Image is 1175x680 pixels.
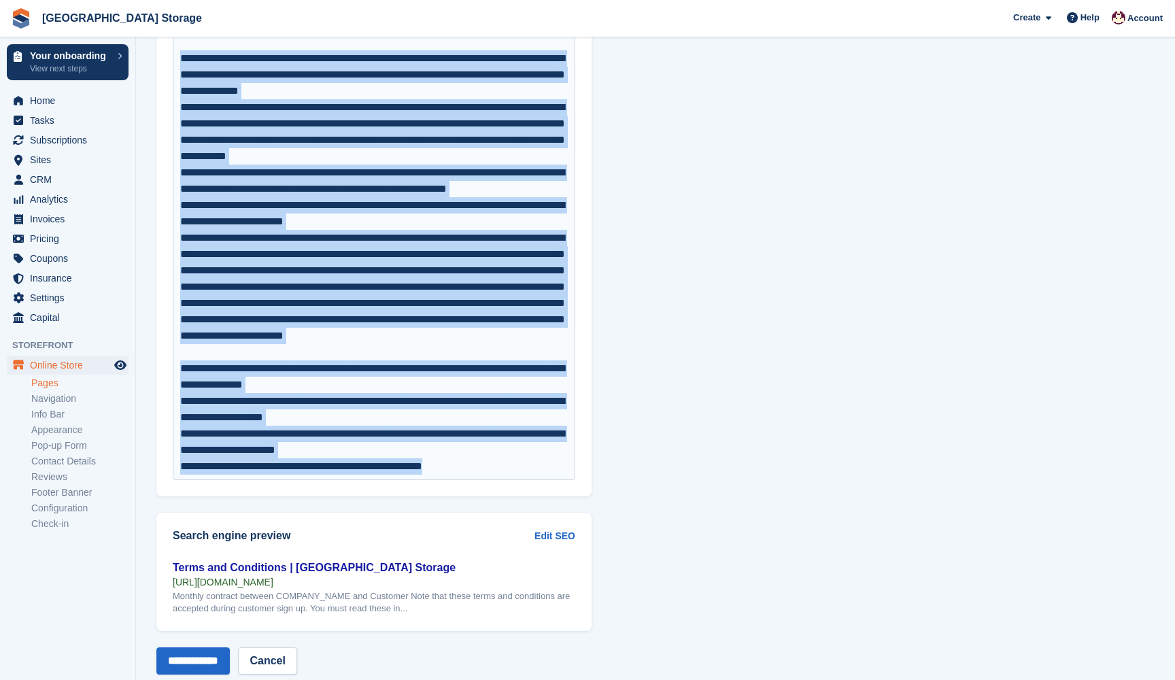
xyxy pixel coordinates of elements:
a: Contact Details [31,455,129,468]
span: Pricing [30,229,112,248]
a: [GEOGRAPHIC_DATA] Storage [37,7,207,29]
a: menu [7,131,129,150]
a: Navigation [31,392,129,405]
a: Pop-up Form [31,439,129,452]
span: Settings [30,288,112,307]
a: menu [7,150,129,169]
a: menu [7,269,129,288]
span: Create [1013,11,1040,24]
span: Tasks [30,111,112,130]
span: Coupons [30,249,112,268]
a: Footer Banner [31,486,129,499]
a: menu [7,91,129,110]
a: Preview store [112,357,129,373]
p: View next steps [30,63,111,75]
img: Andrew Lacey [1112,11,1125,24]
h2: Search engine preview [173,530,534,542]
a: menu [7,288,129,307]
a: Your onboarding View next steps [7,44,129,80]
span: Insurance [30,269,112,288]
div: Monthly contract between COMPANY_NAME and Customer Note that these terms and conditions are accep... [173,590,575,615]
p: Your onboarding [30,51,111,61]
a: Info Bar [31,408,129,421]
a: menu [7,229,129,248]
span: Capital [30,308,112,327]
a: menu [7,249,129,268]
a: Reviews [31,471,129,483]
a: menu [7,308,129,327]
span: Account [1127,12,1163,25]
span: Invoices [30,209,112,228]
a: menu [7,190,129,209]
span: Help [1080,11,1100,24]
div: Terms and Conditions | [GEOGRAPHIC_DATA] Storage [173,560,575,576]
a: menu [7,356,129,375]
span: Storefront [12,339,135,352]
span: Online Store [30,356,112,375]
span: Sites [30,150,112,169]
a: Check-in [31,517,129,530]
a: menu [7,111,129,130]
a: menu [7,209,129,228]
span: Home [30,91,112,110]
span: Analytics [30,190,112,209]
a: Appearance [31,424,129,437]
a: menu [7,170,129,189]
a: Edit SEO [534,529,575,543]
a: Cancel [238,647,296,675]
div: [URL][DOMAIN_NAME] [173,576,575,588]
a: Configuration [31,502,129,515]
img: stora-icon-8386f47178a22dfd0bd8f6a31ec36ba5ce8667c1dd55bd0f319d3a0aa187defe.svg [11,8,31,29]
a: Pages [31,377,129,390]
span: CRM [30,170,112,189]
span: Subscriptions [30,131,112,150]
